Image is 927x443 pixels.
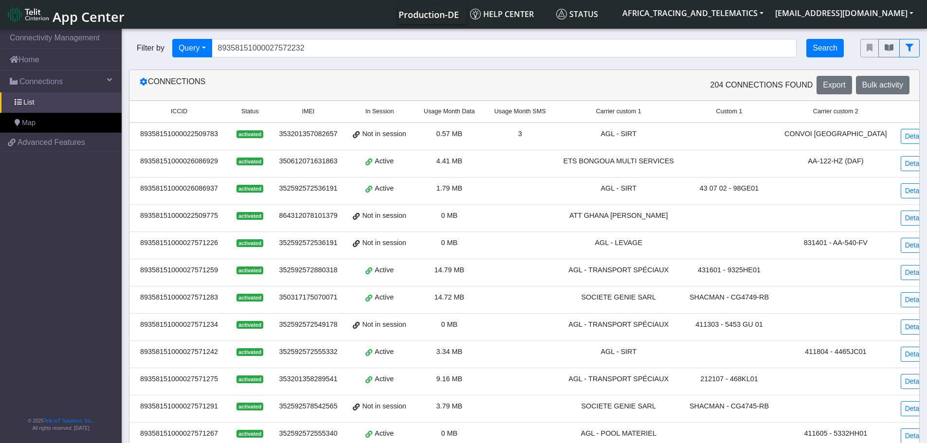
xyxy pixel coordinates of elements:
[710,79,813,91] span: 204 Connections found
[135,211,223,221] div: 89358151000022509775
[53,8,125,26] span: App Center
[375,265,394,276] span: Active
[782,129,889,140] div: CONVOI [GEOGRAPHIC_DATA]
[435,266,465,274] span: 14.79 MB
[129,42,172,54] span: Filter by
[236,212,263,220] span: activated
[236,348,263,356] span: activated
[688,401,771,412] div: SHACMAN - CG4745-RB
[23,97,34,108] span: List
[398,4,458,24] a: Your current platform instance
[782,156,889,167] div: AA-122-HZ (DAF)
[441,429,458,437] span: 0 MB
[135,183,223,194] div: 89358151000026086937
[556,9,567,19] img: status.svg
[823,81,845,89] span: Export
[277,238,339,248] div: 352592572536191
[135,129,223,140] div: 89358151000022509783
[236,130,263,138] span: activated
[562,347,676,357] div: AGL - SIRT
[172,39,212,57] button: Query
[813,107,858,116] span: Carrier custom 2
[277,129,339,140] div: 353201357082657
[241,107,259,116] span: Status
[436,130,463,138] span: 0.57 MB
[135,319,223,330] div: 89358151000027571234
[441,320,458,328] span: 0 MB
[436,402,463,410] span: 3.79 MB
[494,107,546,116] span: Usage Month SMS
[688,319,771,330] div: 411303 - 5453 GU 01
[375,183,394,194] span: Active
[362,401,406,412] span: Not in session
[562,238,676,248] div: AGL - LEVAGE
[277,401,339,412] div: 352592578542565
[236,430,263,438] span: activated
[562,292,676,303] div: SOCIETE GENIE SARL
[424,107,475,116] span: Usage Month Data
[688,292,771,303] div: SHACMAN - CG4749-RB
[562,428,676,439] div: AGL - POOL MATERIEL
[44,418,92,424] a: Telit IoT Solutions, Inc.
[236,403,263,410] span: activated
[688,183,771,194] div: 43 07 02 - 98GE01
[688,265,771,276] div: 431601 - 9325HE01
[817,76,852,94] button: Export
[22,118,36,128] span: Map
[862,81,903,89] span: Bulk activity
[716,107,743,116] span: Custom 1
[132,76,525,94] div: Connections
[18,137,85,148] span: Advanced Features
[375,347,394,357] span: Active
[782,238,889,248] div: 831401 - AA-540-FV
[562,374,676,385] div: AGL - TRANSPORT SPÉCIAUX
[236,375,263,383] span: activated
[135,238,223,248] div: 89358151000027571226
[362,129,406,140] span: Not in session
[135,156,223,167] div: 89358151000026086929
[435,293,465,301] span: 14.72 MB
[135,292,223,303] div: 89358151000027571283
[562,129,676,140] div: AGL - SIRT
[562,183,676,194] div: AGL - SIRT
[19,76,63,88] span: Connections
[277,374,339,385] div: 353201358289541
[856,76,909,94] button: Bulk activity
[436,375,463,383] span: 9.16 MB
[562,319,676,330] div: AGL - TRANSPORT SPÉCIAUX
[441,239,458,247] span: 0 MB
[236,294,263,301] span: activated
[470,9,481,19] img: knowledge.svg
[617,4,769,22] button: AFRICA_TRACING_AND_TELEMATICS
[277,347,339,357] div: 352592572555332
[441,212,458,219] span: 0 MB
[212,39,797,57] input: Search...
[556,9,598,19] span: Status
[8,4,123,25] a: App Center
[362,238,406,248] span: Not in session
[436,157,463,165] span: 4.41 MB
[562,211,676,221] div: ATT GHANA [PERSON_NAME]
[399,9,459,20] span: Production-DE
[135,401,223,412] div: 89358151000027571291
[782,428,889,439] div: 411605 - 5332HH01
[362,319,406,330] span: Not in session
[375,428,394,439] span: Active
[375,374,394,385] span: Active
[135,428,223,439] div: 89358151000027571267
[470,9,534,19] span: Help center
[277,183,339,194] div: 352592572536191
[302,107,314,116] span: IMEI
[436,184,463,192] span: 1.79 MB
[491,129,550,140] div: 3
[806,39,844,57] button: Search
[277,292,339,303] div: 350317175070071
[236,321,263,329] span: activated
[236,239,263,247] span: activated
[135,347,223,357] div: 89358151000027571242
[135,374,223,385] div: 89358151000027571275
[171,107,187,116] span: ICCID
[365,107,394,116] span: In Session
[277,156,339,167] div: 350612071631863
[552,4,617,24] a: Status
